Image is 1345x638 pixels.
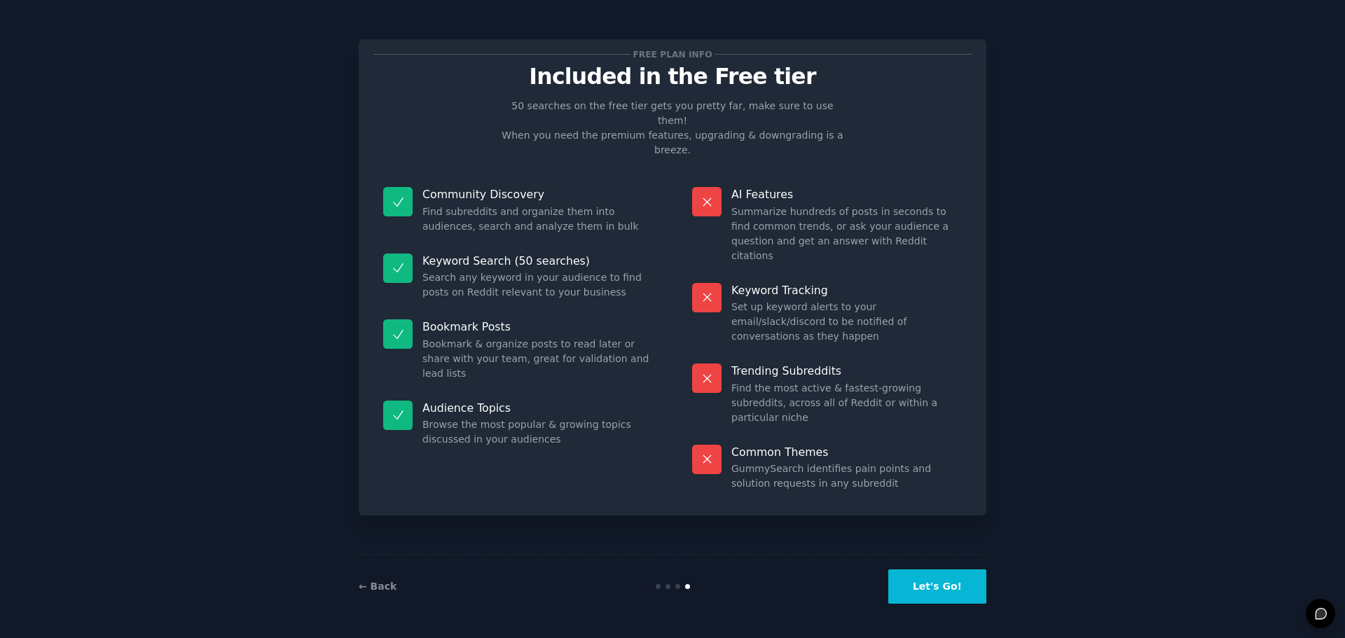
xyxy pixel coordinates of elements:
dd: Find subreddits and organize them into audiences, search and analyze them in bulk [422,204,653,234]
p: AI Features [731,187,962,202]
dd: GummySearch identifies pain points and solution requests in any subreddit [731,462,962,491]
p: Common Themes [731,445,962,459]
p: Bookmark Posts [422,319,653,334]
dd: Set up keyword alerts to your email/slack/discord to be notified of conversations as they happen [731,300,962,344]
p: Included in the Free tier [373,64,972,89]
dd: Browse the most popular & growing topics discussed in your audiences [422,417,653,447]
p: Trending Subreddits [731,363,962,378]
p: Keyword Search (50 searches) [422,254,653,268]
p: 50 searches on the free tier gets you pretty far, make sure to use them! When you need the premiu... [496,99,849,158]
dd: Summarize hundreds of posts in seconds to find common trends, or ask your audience a question and... [731,204,962,263]
p: Keyword Tracking [731,283,962,298]
dd: Bookmark & organize posts to read later or share with your team, great for validation and lead lists [422,337,653,381]
dd: Find the most active & fastest-growing subreddits, across all of Reddit or within a particular niche [731,381,962,425]
a: ← Back [359,581,396,592]
span: Free plan info [630,47,715,62]
button: Let's Go! [888,569,986,604]
dd: Search any keyword in your audience to find posts on Reddit relevant to your business [422,270,653,300]
p: Audience Topics [422,401,653,415]
p: Community Discovery [422,187,653,202]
